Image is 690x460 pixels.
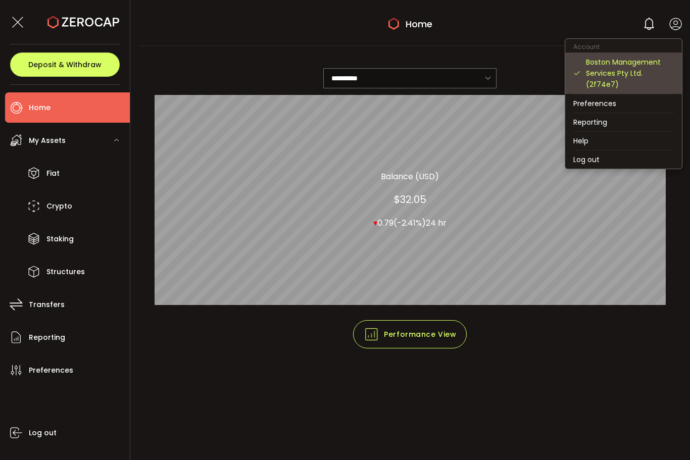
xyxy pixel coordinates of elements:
[29,426,57,440] span: Log out
[394,184,426,215] section: $32.05
[364,327,456,342] span: Performance View
[393,217,426,229] span: (-2.41%)
[565,113,682,131] li: Reporting
[46,199,72,214] span: Crypto
[565,94,682,113] li: Preferences
[29,297,65,312] span: Transfers
[353,320,467,348] button: Performance View
[373,217,377,229] span: ▾
[565,150,682,169] li: Log out
[46,166,60,181] span: Fiat
[565,132,682,150] li: Help
[46,232,74,246] span: Staking
[639,412,690,460] iframe: Chat Widget
[406,17,432,31] span: Home
[426,217,447,229] span: 24 hr
[381,169,439,184] section: Balance (USD)
[565,42,608,51] span: Account
[29,133,66,148] span: My Assets
[10,53,120,77] button: Deposit & Withdraw
[46,265,85,279] span: Structures
[377,217,393,229] span: 0.79
[586,57,674,90] div: Boston Management Services Pty Ltd. (2f74e7)
[29,363,73,378] span: Preferences
[29,330,65,345] span: Reporting
[28,61,102,68] span: Deposit & Withdraw
[29,100,51,115] span: Home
